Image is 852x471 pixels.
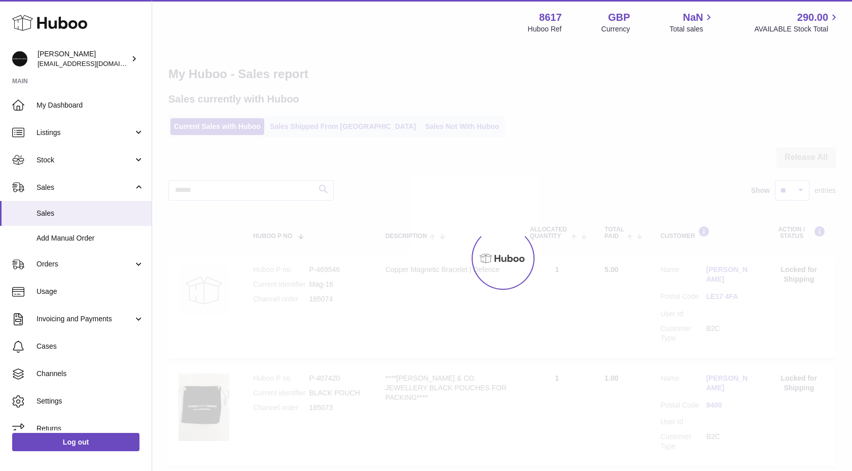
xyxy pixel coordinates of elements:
[37,128,133,138] span: Listings
[539,11,562,24] strong: 8617
[37,183,133,192] span: Sales
[37,209,144,218] span: Sales
[608,11,630,24] strong: GBP
[754,11,840,34] a: 290.00 AVAILABLE Stock Total
[12,433,139,451] a: Log out
[601,24,630,34] div: Currency
[37,100,144,110] span: My Dashboard
[38,59,149,68] span: [EMAIL_ADDRESS][DOMAIN_NAME]
[37,259,133,269] span: Orders
[37,342,144,351] span: Cases
[669,11,715,34] a: NaN Total sales
[37,314,133,324] span: Invoicing and Payments
[37,424,144,433] span: Returns
[754,24,840,34] span: AVAILABLE Stock Total
[797,11,828,24] span: 290.00
[683,11,703,24] span: NaN
[528,24,562,34] div: Huboo Ref
[37,287,144,296] span: Usage
[37,233,144,243] span: Add Manual Order
[12,51,27,66] img: hello@alfredco.com
[37,369,144,379] span: Channels
[37,396,144,406] span: Settings
[38,49,129,69] div: [PERSON_NAME]
[37,155,133,165] span: Stock
[669,24,715,34] span: Total sales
